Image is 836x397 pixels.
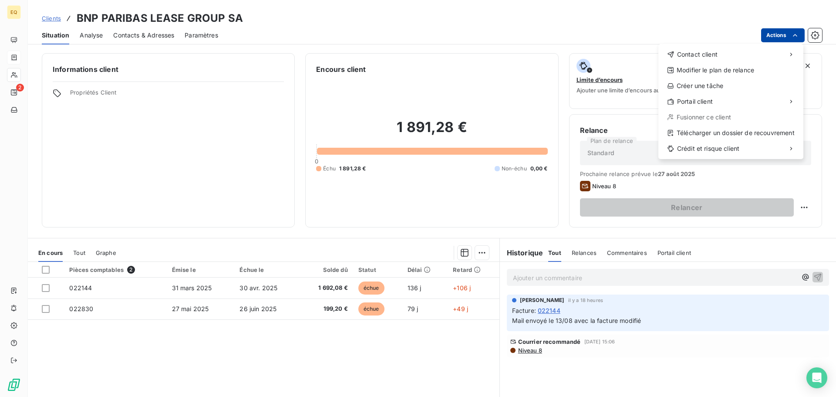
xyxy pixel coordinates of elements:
[658,44,803,159] div: Actions
[662,110,800,124] div: Fusionner ce client
[662,126,800,140] div: Télécharger un dossier de recouvrement
[662,79,800,93] div: Créer une tâche
[677,50,718,59] span: Contact client
[677,97,713,106] span: Portail client
[662,63,800,77] div: Modifier le plan de relance
[677,144,739,153] span: Crédit et risque client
